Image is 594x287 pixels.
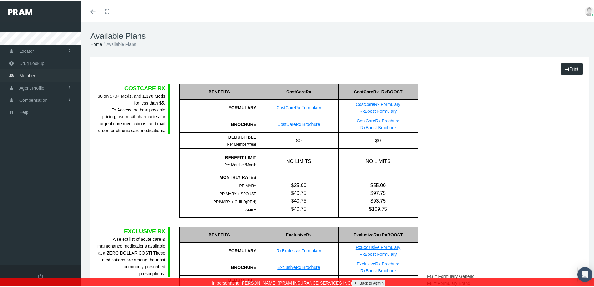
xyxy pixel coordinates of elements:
div: MONTHLY RATES [180,173,256,180]
span: Per Member/Year [227,141,256,145]
div: BENEFITS [179,226,259,241]
div: EXCLUSIVE RX [97,226,165,235]
span: PRIMARY [239,182,256,187]
span: Locator [19,44,34,56]
div: BENEFIT LIMIT [180,153,256,160]
li: Available Plans [102,40,136,47]
span: Members [19,68,37,80]
div: BENEFITS [179,83,259,98]
span: Drug Lookup [19,56,44,68]
div: FORMULARY [179,98,259,115]
div: COSTCARE RX [97,83,165,92]
a: Home [90,41,102,46]
span: Agent Profile [19,81,44,93]
div: $97.75 [339,188,418,196]
div: DEDUCTIBLE [180,132,256,139]
a: Back to Admin [352,279,385,286]
div: $0 on 570+ Meds, and 1,170 Meds for less than $5. To Access the best possible pricing, use retail... [97,92,165,133]
div: FORMULARY [179,241,259,258]
div: $0 [259,131,338,147]
a: CostCareRx Brochure [357,117,399,122]
span: FAMILY [243,207,256,211]
span: Help [19,105,28,117]
div: $40.75 [259,204,338,212]
span: PRIMARY + SPOUSE [220,191,256,195]
div: BROCHURE [179,115,259,131]
a: Print [561,62,583,73]
a: ExclusiveRx Brochure [278,264,320,269]
div: Impersonating [PERSON_NAME] (PRAM INSURANCE SERVICES INC) [5,277,594,287]
a: CostCareRx Brochure [278,121,320,126]
div: CostCareRx [259,83,338,98]
a: CostCareRx Formulary [356,101,400,106]
div: $55.00 [339,180,418,188]
div: NO LIMITS [338,147,418,172]
div: BROCHURE [179,258,259,275]
a: RxExclusive Formulary [276,247,321,252]
span: PRIMARY + CHILD(REN) [214,199,256,203]
div: A select list of acute care & maintenance medications available at a ZERO DOLLAR COST! These medi... [97,235,165,276]
div: DEDUCTIBLE [180,275,256,282]
a: CostCareRx Formulary [276,104,321,109]
div: $0 [338,131,418,147]
img: PRAM_20_x_78.png [8,8,32,14]
a: ExclusiveRx Brochure [357,260,399,265]
div: $25.00 [259,180,338,188]
span: FG = Formulary Generic [427,273,474,278]
span: Compensation [19,93,47,105]
a: RxBoost Brochure [360,124,396,129]
img: user-placeholder.jpg [585,6,594,15]
h1: Available Plans [90,30,589,40]
div: ExclusiveRx [259,226,338,241]
div: $40.75 [259,196,338,204]
div: $93.75 [339,196,418,204]
div: NO LIMITS [259,147,338,172]
div: $40.75 [259,188,338,196]
span: Per Member/Month [224,161,256,166]
div: ExclusiveRx+RxBOOST [338,226,418,241]
div: $109.75 [339,204,418,212]
a: RxBoost Formulary [360,107,397,112]
a: RxBoost Formulary [360,250,397,255]
div: Open Intercom Messenger [577,266,592,281]
a: RxExclusive Formulary [356,244,400,249]
a: RxBoost Brochure [360,267,396,272]
div: CostCareRx+RxBOOST [338,83,418,98]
